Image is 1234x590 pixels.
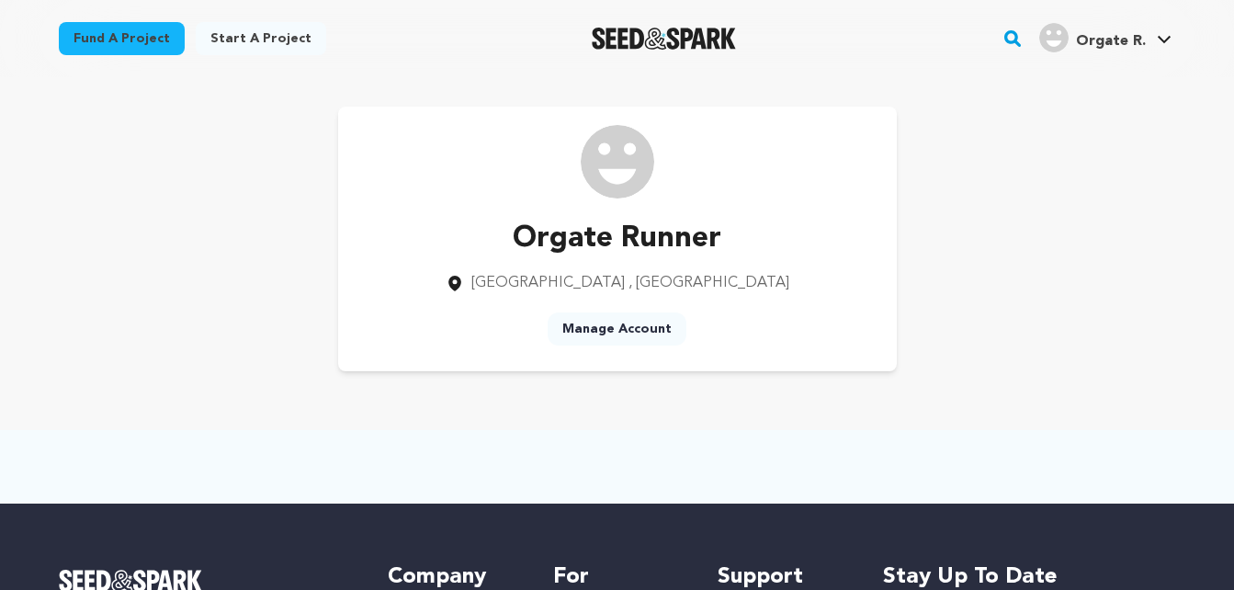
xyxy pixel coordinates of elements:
span: [GEOGRAPHIC_DATA] [471,276,625,290]
img: user.png [1039,23,1069,52]
div: Orgate R.'s Profile [1039,23,1146,52]
p: Orgate Runner [446,217,789,261]
img: /img/default-images/user/medium/user.png image [581,125,654,199]
span: Orgate R. [1076,34,1146,49]
a: Manage Account [548,312,686,346]
a: Orgate R.'s Profile [1036,19,1175,52]
a: Start a project [196,22,326,55]
a: Fund a project [59,22,185,55]
a: Seed&Spark Homepage [592,28,736,50]
span: Orgate R.'s Profile [1036,19,1175,58]
img: Seed&Spark Logo Dark Mode [592,28,736,50]
span: , [GEOGRAPHIC_DATA] [628,276,789,290]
